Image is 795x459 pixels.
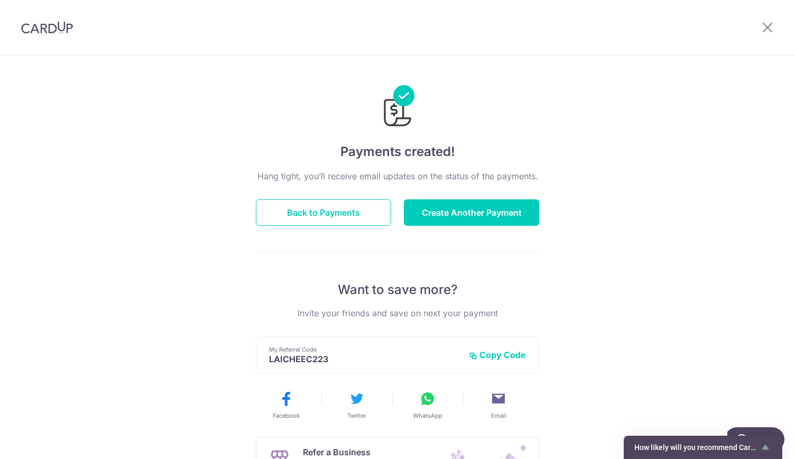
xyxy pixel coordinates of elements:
[256,142,539,161] h4: Payments created!
[413,411,442,420] span: WhatsApp
[273,411,300,420] span: Facebook
[491,411,506,420] span: Email
[256,307,539,319] p: Invite your friends and save on next your payment
[347,411,366,420] span: Twitter
[634,443,759,452] span: How likely will you recommend CardUp to a friend?
[404,199,539,226] button: Create Another Payment
[303,446,419,458] p: Refer a Business
[256,199,391,226] button: Back to Payments
[256,281,539,298] p: Want to save more?
[727,427,784,454] iframe: Opens a widget where you can find more information
[255,390,317,420] button: Facebook
[256,170,539,182] p: Hang tight, you’ll receive email updates on the status of the payments.
[469,350,526,360] button: Copy Code
[269,354,460,364] p: LAICHEEC223
[381,85,414,130] img: Payments
[326,390,388,420] button: Twitter
[396,390,459,420] button: WhatsApp
[467,390,530,420] button: Email
[269,345,460,354] p: My Referral Code
[21,21,73,34] img: CardUp
[634,441,772,454] button: Show survey - How likely will you recommend CardUp to a friend?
